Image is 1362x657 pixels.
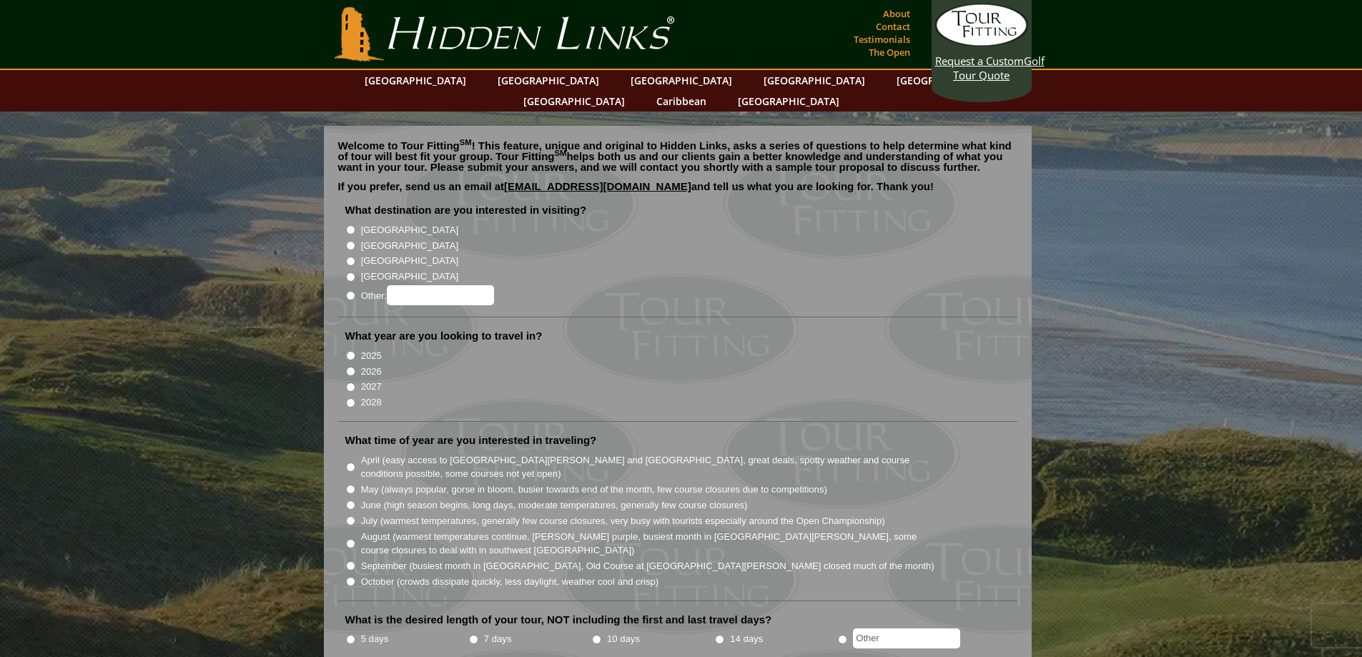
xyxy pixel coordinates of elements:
[853,628,960,648] input: Other
[361,559,934,573] label: September (busiest month in [GEOGRAPHIC_DATA], Old Course at [GEOGRAPHIC_DATA][PERSON_NAME] close...
[730,632,763,646] label: 14 days
[361,285,494,305] label: Other:
[872,16,914,36] a: Contact
[361,498,748,513] label: June (high season begins, long days, moderate temperatures, generally few course closures)
[623,70,739,91] a: [GEOGRAPHIC_DATA]
[889,70,1005,91] a: [GEOGRAPHIC_DATA]
[361,514,885,528] label: July (warmest temperatures, generally few course closures, very busy with tourists especially aro...
[345,613,772,627] label: What is the desired length of your tour, NOT including the first and last travel days?
[850,29,914,49] a: Testimonials
[361,380,382,394] label: 2027
[338,140,1017,172] p: Welcome to Tour Fitting ! This feature, unique and original to Hidden Links, asks a series of que...
[345,433,597,448] label: What time of year are you interested in traveling?
[649,91,714,112] a: Caribbean
[361,483,827,497] label: May (always popular, gorse in bloom, busier towards end of the month, few course closures due to ...
[504,180,691,192] a: [EMAIL_ADDRESS][DOMAIN_NAME]
[361,270,458,284] label: [GEOGRAPHIC_DATA]
[731,91,847,112] a: [GEOGRAPHIC_DATA]
[607,632,640,646] label: 10 days
[345,203,587,217] label: What destination are you interested in visiting?
[361,632,389,646] label: 5 days
[361,365,382,379] label: 2026
[935,54,1024,68] span: Request a Custom
[361,239,458,253] label: [GEOGRAPHIC_DATA]
[345,329,543,343] label: What year are you looking to travel in?
[361,223,458,237] label: [GEOGRAPHIC_DATA]
[555,149,567,157] sup: SM
[361,575,659,589] label: October (crowds dissipate quickly, less daylight, weather cool and crisp)
[516,91,632,112] a: [GEOGRAPHIC_DATA]
[460,138,472,147] sup: SM
[357,70,473,91] a: [GEOGRAPHIC_DATA]
[490,70,606,91] a: [GEOGRAPHIC_DATA]
[338,181,1017,202] p: If you prefer, send us an email at and tell us what you are looking for. Thank you!
[756,70,872,91] a: [GEOGRAPHIC_DATA]
[484,632,512,646] label: 7 days
[865,42,914,62] a: The Open
[935,4,1028,82] a: Request a CustomGolf Tour Quote
[361,453,936,481] label: April (easy access to [GEOGRAPHIC_DATA][PERSON_NAME] and [GEOGRAPHIC_DATA], great deals, spotty w...
[387,285,494,305] input: Other:
[361,254,458,268] label: [GEOGRAPHIC_DATA]
[879,4,914,24] a: About
[361,530,936,558] label: August (warmest temperatures continue, [PERSON_NAME] purple, busiest month in [GEOGRAPHIC_DATA][P...
[361,349,382,363] label: 2025
[361,395,382,410] label: 2028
